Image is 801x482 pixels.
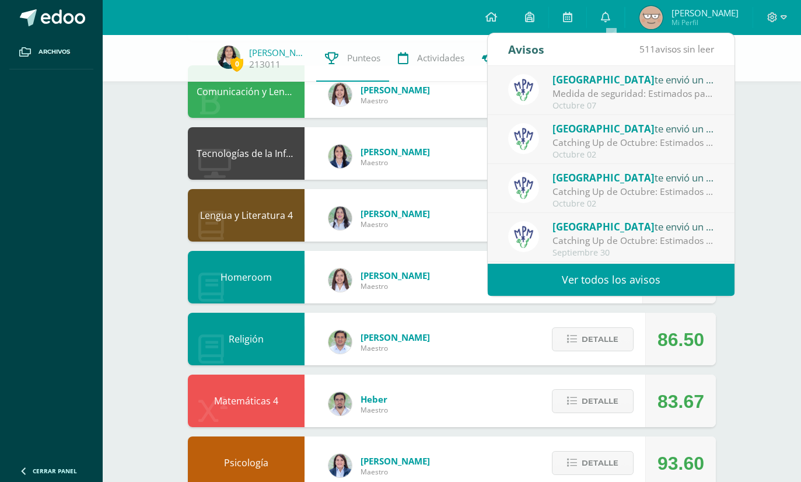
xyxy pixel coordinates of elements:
[582,452,618,474] span: Detalle
[361,219,430,229] span: Maestro
[552,171,655,184] span: [GEOGRAPHIC_DATA]
[328,83,352,106] img: acecb51a315cac2de2e3deefdb732c9f.png
[508,172,539,203] img: a3978fa95217fc78923840df5a445bcb.png
[552,122,655,135] span: [GEOGRAPHIC_DATA]
[508,123,539,154] img: a3978fa95217fc78923840df5a445bcb.png
[552,136,715,149] div: Catching Up de Octubre: Estimados padres de familia: Compartimos con ustedes el Catching Up de Oc...
[361,343,430,353] span: Maestro
[552,234,715,247] div: Catching Up de Octubre: Estimados padres de familia: Compartimos con ustedes el Catching Up del m...
[33,467,77,475] span: Cerrar panel
[671,7,739,19] span: [PERSON_NAME]
[552,87,715,100] div: Medida de seguridad: Estimados padres de familia: Tomar nota de la información adjunta.
[657,313,704,366] div: 86.50
[639,43,714,55] span: avisos sin leer
[552,219,715,234] div: te envió un aviso
[328,392,352,415] img: 00229b7027b55c487e096d516d4a36c4.png
[552,150,715,160] div: Octubre 02
[552,121,715,136] div: te envió un aviso
[488,264,734,296] a: Ver todos los avisos
[328,145,352,168] img: 7489ccb779e23ff9f2c3e89c21f82ed0.png
[552,199,715,209] div: Octubre 02
[361,393,388,405] span: Heber
[361,331,430,343] span: [PERSON_NAME]
[552,185,715,198] div: Catching Up de Octubre: Estimados padres de familia: Compartimos con ustedes el Catching Up de Oc...
[361,270,430,281] span: [PERSON_NAME]
[389,35,473,82] a: Actividades
[249,58,281,71] a: 213011
[552,170,715,185] div: te envió un aviso
[361,96,430,106] span: Maestro
[361,281,430,291] span: Maestro
[552,451,634,475] button: Detalle
[639,43,655,55] span: 511
[361,158,430,167] span: Maestro
[417,52,464,64] span: Actividades
[361,84,430,96] span: [PERSON_NAME]
[552,73,655,86] span: [GEOGRAPHIC_DATA]
[328,454,352,477] img: 101204560ce1c1800cde82bcd5e5712f.png
[552,72,715,87] div: te envió un aviso
[361,405,388,415] span: Maestro
[552,389,634,413] button: Detalle
[582,390,618,412] span: Detalle
[217,46,240,69] img: 8670e599328e1b651da57b5535759df0.png
[328,330,352,354] img: f767cae2d037801592f2ba1a5db71a2a.png
[361,146,430,158] span: [PERSON_NAME]
[328,207,352,230] img: df6a3bad71d85cf97c4a6d1acf904499.png
[508,33,544,65] div: Avisos
[188,313,305,365] div: Religión
[230,57,243,71] span: 0
[552,248,715,258] div: Septiembre 30
[188,189,305,242] div: Lengua y Literatura 4
[328,268,352,292] img: acecb51a315cac2de2e3deefdb732c9f.png
[361,467,430,477] span: Maestro
[473,35,558,82] a: Trayectoria
[188,251,305,303] div: Homeroom
[657,375,704,428] div: 83.67
[508,74,539,105] img: a3978fa95217fc78923840df5a445bcb.png
[361,455,430,467] span: [PERSON_NAME]
[347,52,380,64] span: Punteos
[552,327,634,351] button: Detalle
[361,208,430,219] span: [PERSON_NAME]
[671,18,739,27] span: Mi Perfil
[552,101,715,111] div: Octubre 07
[188,127,305,180] div: Tecnologías de la Información y la Comunicación 4
[316,35,389,82] a: Punteos
[582,329,618,350] span: Detalle
[39,47,70,57] span: Archivos
[508,221,539,252] img: a3978fa95217fc78923840df5a445bcb.png
[9,35,93,69] a: Archivos
[639,6,663,29] img: 4f584a23ab57ed1d5ae0c4d956f68ee2.png
[552,220,655,233] span: [GEOGRAPHIC_DATA]
[188,65,305,118] div: Comunicación y Lenguaje L3 Inglés 4
[249,47,307,58] a: [PERSON_NAME]
[188,375,305,427] div: Matemáticas 4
